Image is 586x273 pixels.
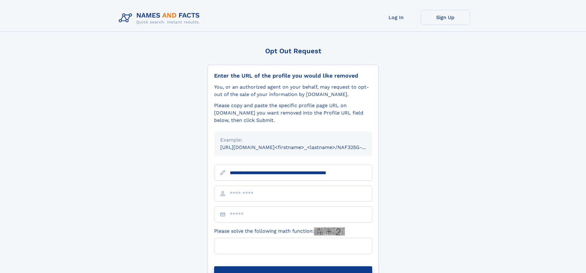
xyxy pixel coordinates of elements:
a: Log In [372,10,421,25]
div: Enter the URL of the profile you would like removed [214,72,372,79]
label: Please solve the following math function: [214,227,345,235]
div: You, or an authorized agent on your behalf, may request to opt-out of the sale of your informatio... [214,83,372,98]
a: Sign Up [421,10,470,25]
div: Please copy and paste the specific profile page URL on [DOMAIN_NAME] you want removed into the Pr... [214,102,372,124]
small: [URL][DOMAIN_NAME]<firstname>_<lastname>/NAF325G-xxxxxxxx [220,144,384,150]
div: Opt Out Request [208,47,379,55]
div: Example: [220,136,366,144]
img: Logo Names and Facts [116,10,205,26]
